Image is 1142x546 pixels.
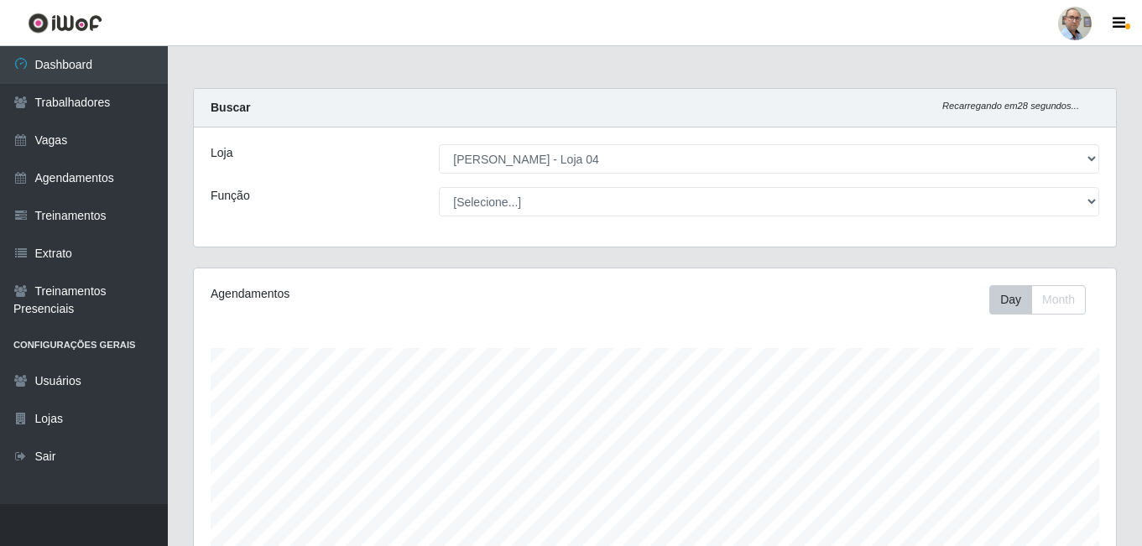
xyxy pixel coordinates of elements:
[211,144,232,162] label: Loja
[989,285,1099,315] div: Toolbar with button groups
[28,13,102,34] img: CoreUI Logo
[989,285,1032,315] button: Day
[942,101,1079,111] i: Recarregando em 28 segundos...
[989,285,1086,315] div: First group
[1031,285,1086,315] button: Month
[211,187,250,205] label: Função
[211,285,566,303] div: Agendamentos
[211,101,250,114] strong: Buscar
